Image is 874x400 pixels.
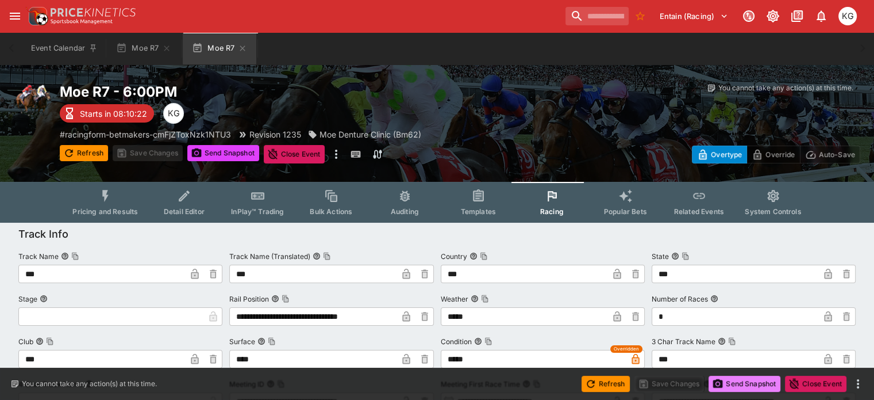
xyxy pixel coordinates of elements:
span: Overridden [614,345,639,353]
span: InPlay™ Trading [231,207,284,216]
img: PriceKinetics [51,8,136,17]
p: Track Name [18,252,59,261]
button: Send Snapshot [187,145,259,161]
button: Stage [40,295,48,303]
div: Event type filters [63,182,810,223]
button: CountryCopy To Clipboard [469,252,478,260]
button: Kevin Gutschlag [835,3,860,29]
button: Copy To Clipboard [323,252,331,260]
div: Kevin Gutschlag [163,103,184,124]
p: Revision 1235 [249,128,301,140]
button: Close Event [264,145,325,163]
button: Copy To Clipboard [46,337,54,345]
button: Copy To Clipboard [484,337,492,345]
button: SurfaceCopy To Clipboard [257,337,265,345]
button: Copy To Clipboard [268,337,276,345]
img: Sportsbook Management [51,19,113,24]
button: Event Calendar [24,32,105,64]
button: Refresh [582,376,630,392]
span: Racing [540,207,564,216]
button: Overtype [692,146,747,163]
button: Documentation [787,6,807,26]
p: Override [765,148,795,161]
button: Track Name (Translated)Copy To Clipboard [313,252,321,260]
img: PriceKinetics Logo [25,5,48,28]
p: Overtype [711,148,742,161]
span: Bulk Actions [310,207,352,216]
button: Auto-Save [800,146,860,163]
button: Close Event [785,376,846,392]
p: You cannot take any action(s) at this time. [718,83,853,93]
span: Auditing [391,207,419,216]
button: Refresh [60,145,108,161]
button: Notifications [811,6,831,26]
button: more [851,377,865,391]
p: Surface [229,337,255,346]
p: Country [441,252,467,261]
button: Copy To Clipboard [728,337,736,345]
span: System Controls [745,207,801,216]
button: 3 Char Track NameCopy To Clipboard [718,337,726,345]
button: Moe R7 [183,32,256,64]
p: Number of Races [652,294,708,304]
button: ConditionCopy To Clipboard [474,337,482,345]
p: Stage [18,294,37,304]
button: Moe R7 [107,32,180,64]
p: Weather [441,294,468,304]
p: Copy To Clipboard [60,128,231,140]
p: Auto-Save [819,148,855,161]
button: Copy To Clipboard [282,295,290,303]
button: Send Snapshot [709,376,780,392]
button: Select Tenant [653,7,735,25]
p: 3 Char Track Name [652,337,715,346]
p: Track Name (Translated) [229,252,310,261]
button: Copy To Clipboard [481,295,489,303]
h2: Copy To Clipboard [60,83,527,101]
button: more [329,145,343,163]
p: Rail Position [229,294,269,304]
div: Moe Denture Clinic (Bm62) [308,128,421,140]
button: StateCopy To Clipboard [671,252,679,260]
button: Copy To Clipboard [71,252,79,260]
div: Kevin Gutschlag [838,7,857,25]
p: Condition [441,337,472,346]
span: Popular Bets [604,207,647,216]
img: horse_racing.png [14,83,51,120]
p: Club [18,337,33,346]
p: State [652,252,669,261]
button: Override [746,146,800,163]
p: Moe Denture Clinic (Bm62) [319,128,421,140]
button: Copy To Clipboard [480,252,488,260]
button: Rail PositionCopy To Clipboard [271,295,279,303]
span: Detail Editor [164,207,205,216]
h5: Track Info [18,227,68,241]
input: search [565,7,629,25]
p: Starts in 08:10:22 [80,108,147,120]
span: Related Events [674,207,724,216]
button: Number of Races [710,295,718,303]
p: You cannot take any action(s) at this time. [22,379,157,389]
button: Toggle light/dark mode [763,6,783,26]
button: Copy To Clipboard [682,252,690,260]
button: Track NameCopy To Clipboard [61,252,69,260]
button: open drawer [5,6,25,26]
div: Start From [692,146,860,163]
button: ClubCopy To Clipboard [36,337,44,345]
span: Templates [461,207,496,216]
button: No Bookmarks [631,7,649,25]
button: Connected to PK [738,6,759,26]
span: Pricing and Results [72,207,138,216]
button: WeatherCopy To Clipboard [471,295,479,303]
